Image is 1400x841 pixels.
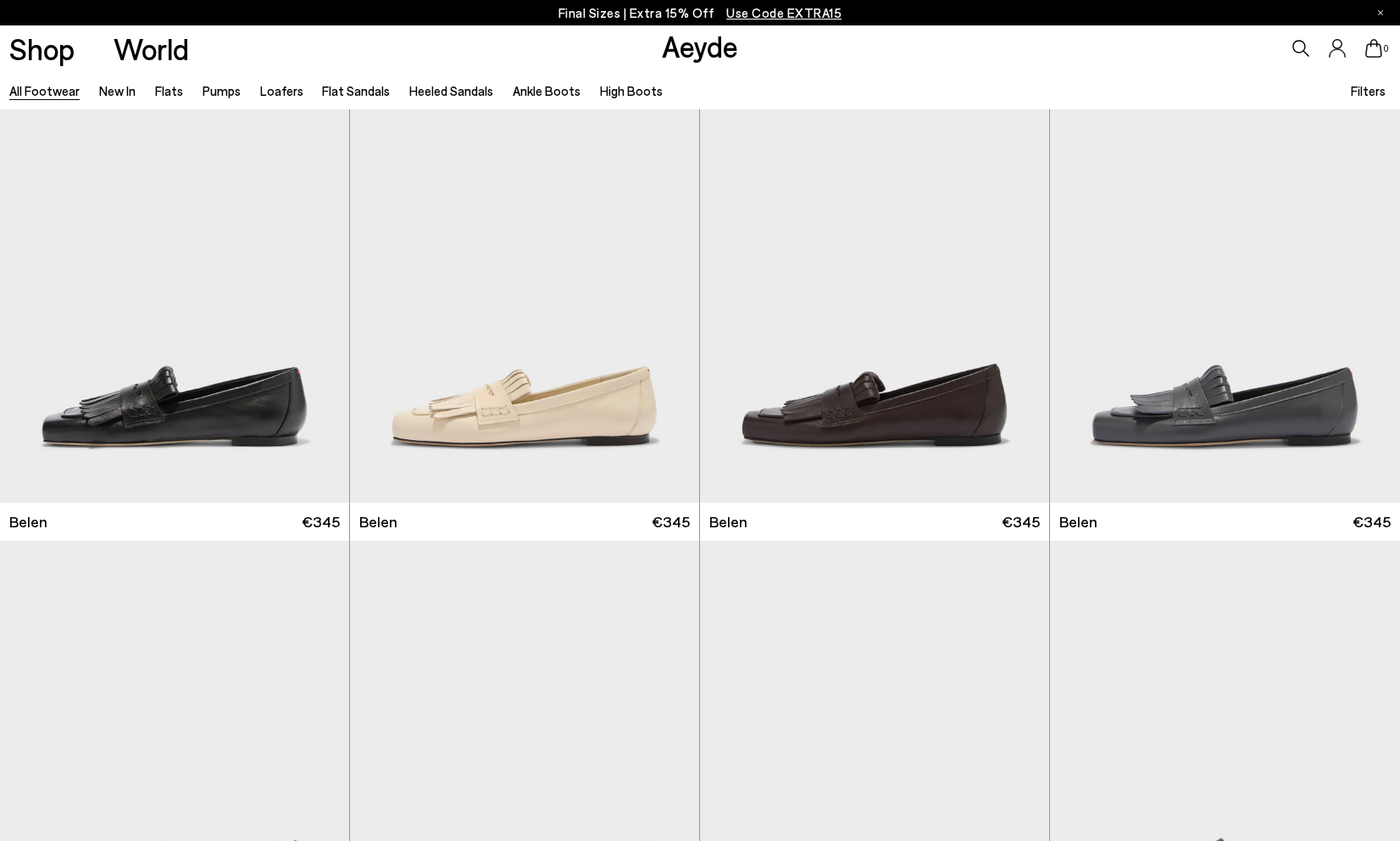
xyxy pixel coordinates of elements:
a: Flat Sandals [322,83,390,98]
span: Belen [9,511,47,532]
a: Pumps [203,83,241,98]
span: 0 [1382,44,1391,53]
span: Belen [709,511,747,532]
a: Aeyde [662,28,738,64]
span: €345 [1002,511,1040,532]
a: Loafers [260,83,303,98]
a: Belen €345 [350,503,699,541]
a: Belen €345 [700,503,1049,541]
a: World [114,34,189,64]
a: New In [99,83,136,98]
span: Filters [1351,83,1386,98]
img: Belen Tassel Loafers [1050,64,1400,503]
span: €345 [652,511,690,532]
a: Belen €345 [1050,503,1400,541]
img: Belen Tassel Loafers [350,64,699,503]
p: Final Sizes | Extra 15% Off [558,3,842,24]
span: €345 [1353,511,1391,532]
a: All Footwear [9,83,80,98]
a: Ankle Boots [513,83,581,98]
a: High Boots [600,83,663,98]
span: €345 [302,511,340,532]
span: Belen [359,511,397,532]
span: Navigate to /collections/ss25-final-sizes [726,5,842,20]
a: 0 [1365,39,1382,58]
a: Heeled Sandals [409,83,493,98]
a: Shop [9,34,75,64]
img: Belen Tassel Loafers [700,64,1049,503]
span: Belen [1059,511,1097,532]
a: Flats [155,83,183,98]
